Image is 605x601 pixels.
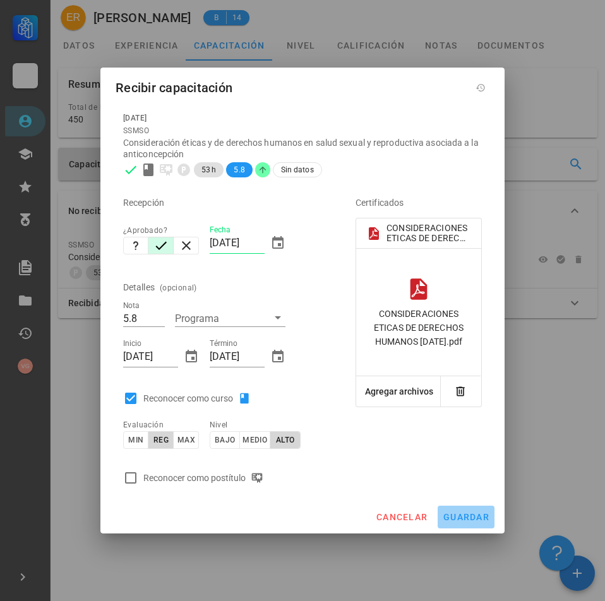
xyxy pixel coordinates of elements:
button: cancelar [371,506,433,528]
span: medio [242,436,267,444]
div: Consideración éticas y de derechos humanos en salud sexual y reproductiva asociada a la anticonce... [123,137,482,160]
span: bajo [214,436,236,444]
button: guardar [438,506,494,528]
span: guardar [443,512,489,522]
span: alto [275,436,295,444]
button: max [174,431,199,449]
div: Detalles [123,272,155,302]
div: Certificados [356,187,482,218]
button: Agregar archivos [362,376,436,407]
div: CONSIDERACIONES ETICAS DE DERECHOS HUMANOS [DATE].pdf [366,307,471,348]
span: reg [153,436,169,444]
div: Reconocer como postítulo [143,470,268,485]
span: cancelar [376,512,428,522]
button: Agregar archivos [356,376,441,407]
span: 5.8 [234,162,244,177]
button: reg [148,431,174,449]
label: Término [210,339,237,348]
div: Reconocer como curso [143,391,256,406]
label: Fecha [210,225,230,235]
button: min [123,431,148,449]
span: SSMSO [123,126,149,135]
div: [DATE] [123,112,482,124]
div: Evaluación [123,419,200,431]
label: Nota [123,301,140,311]
div: ¿Aprobado? [123,224,200,237]
div: CONSIDERACIONES ETICAS DE DERECHOS HUMANOS [DATE].pdf [386,223,471,243]
span: Sin datos [281,163,314,177]
div: Recepción [123,187,320,218]
div: Nivel [210,419,286,431]
span: 53 h [201,162,216,177]
button: alto [270,431,301,449]
span: min [128,436,143,444]
button: medio [240,431,270,449]
button: bajo [210,431,240,449]
div: (opcional) [160,282,197,294]
div: Recibir capacitación [116,78,232,98]
span: max [177,436,195,444]
label: Inicio [123,339,141,348]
